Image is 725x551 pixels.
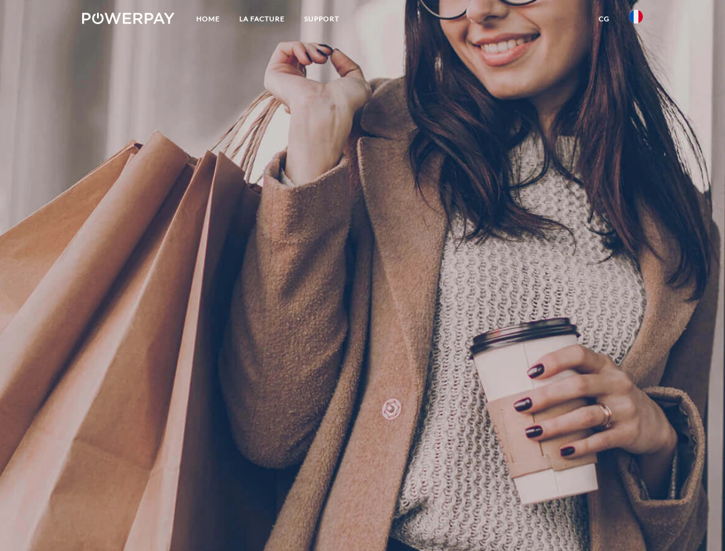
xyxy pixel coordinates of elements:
[187,9,230,29] a: Home
[82,13,175,24] img: logo-powerpay-white.svg
[629,10,643,24] img: fr
[589,9,619,29] a: CG
[230,9,294,29] a: LA FACTURE
[294,9,349,29] a: Support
